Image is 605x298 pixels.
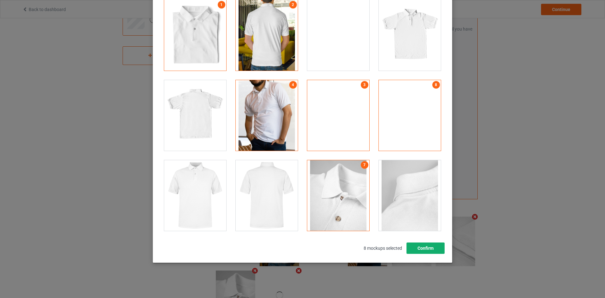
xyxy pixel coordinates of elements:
a: 1 [218,1,225,9]
a: 7 [361,161,368,169]
a: 3 [361,81,368,89]
button: Confirm [406,242,445,254]
a: 2 [289,1,297,9]
a: 8 [432,81,440,89]
span: 8 mockups selected [359,241,406,255]
a: 4 [289,81,297,89]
